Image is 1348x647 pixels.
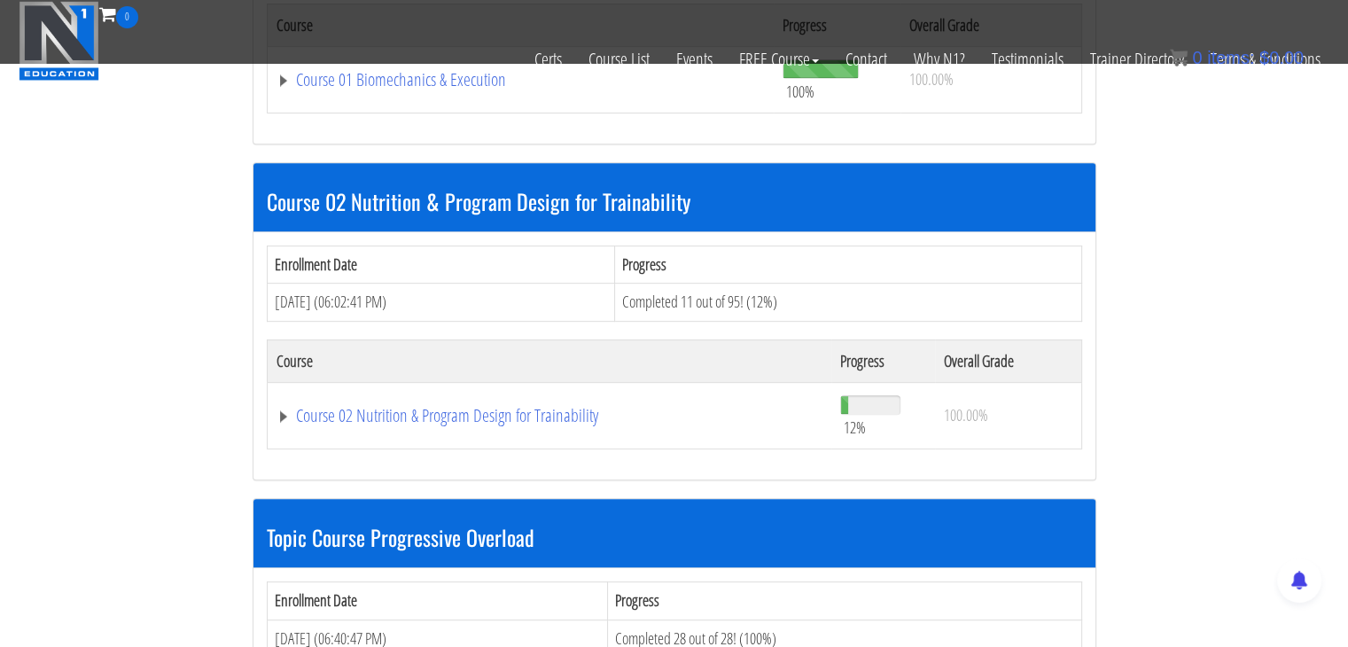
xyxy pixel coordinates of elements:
[832,28,900,90] a: Contact
[99,2,138,26] a: 0
[267,581,607,620] th: Enrollment Date
[935,382,1081,448] td: 100.00%
[607,581,1081,620] th: Progress
[614,284,1081,322] td: Completed 11 out of 95! (12%)
[19,1,99,81] img: n1-education
[614,246,1081,284] th: Progress
[900,28,978,90] a: Why N1?
[831,339,934,382] th: Progress
[663,28,726,90] a: Events
[935,339,1081,382] th: Overall Grade
[1170,48,1304,67] a: 0 items: $0.00
[575,28,663,90] a: Course List
[1192,48,1202,67] span: 0
[1170,49,1188,66] img: icon11.png
[277,407,823,425] a: Course 02 Nutrition & Program Design for Trainability
[786,82,814,101] span: 100%
[267,526,1082,549] h3: Topic Course Progressive Overload
[267,339,831,382] th: Course
[1259,48,1269,67] span: $
[726,28,832,90] a: FREE Course
[1077,28,1197,90] a: Trainer Directory
[1259,48,1304,67] bdi: 0.00
[267,246,614,284] th: Enrollment Date
[116,6,138,28] span: 0
[844,417,866,437] span: 12%
[1197,28,1334,90] a: Terms & Conditions
[267,190,1082,213] h3: Course 02 Nutrition & Program Design for Trainability
[521,28,575,90] a: Certs
[1207,48,1254,67] span: items:
[267,284,614,322] td: [DATE] (06:02:41 PM)
[978,28,1077,90] a: Testimonials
